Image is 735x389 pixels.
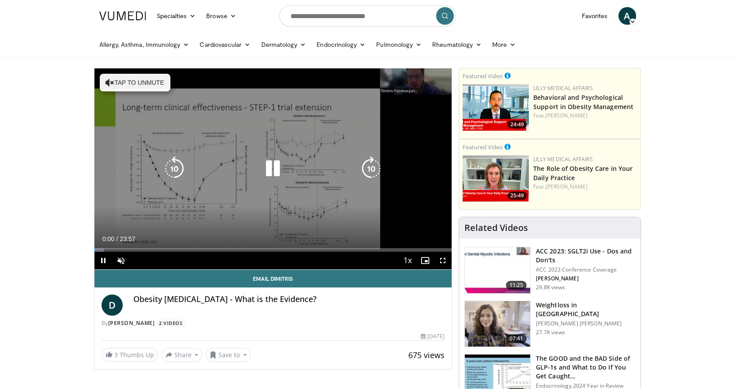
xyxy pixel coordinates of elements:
[108,319,155,327] a: [PERSON_NAME]
[133,295,445,304] h4: Obesity [MEDICAL_DATA] - What is the Evidence?
[577,7,613,25] a: Favorites
[533,164,633,182] a: The Role of Obesity Care in Your Daily Practice
[536,329,565,336] p: 27.7K views
[533,112,637,120] div: Feat.
[206,348,251,362] button: Save to
[256,36,312,53] a: Dermatology
[112,252,130,269] button: Unmute
[117,235,118,242] span: /
[464,223,528,233] h4: Related Videos
[536,247,635,264] h3: ACC 2023: SGLT2i Use - Dos and Don'ts
[102,235,114,242] span: 0:00
[421,332,445,340] div: [DATE]
[100,74,170,91] button: Tap to unmute
[508,192,527,200] span: 25:49
[311,36,371,53] a: Endocrinology
[194,36,256,53] a: Cardiovascular
[536,266,635,273] p: ACC 2023 Conference Coverage
[546,183,588,190] a: [PERSON_NAME]
[487,36,521,53] a: More
[427,36,487,53] a: Rheumatology
[120,235,135,242] span: 23:57
[114,351,118,359] span: 3
[533,155,593,163] a: Lilly Medical Affairs
[99,11,146,20] img: VuMedi Logo
[465,301,530,347] img: 9983fed1-7565-45be-8934-aef1103ce6e2.150x105_q85_crop-smart_upscale.jpg
[536,354,635,381] h3: The GOOD and the BAD Side of GLP-1s and What to Do If You Get Caught…
[463,84,529,131] img: ba3304f6-7838-4e41-9c0f-2e31ebde6754.png.150x105_q85_crop-smart_upscale.png
[536,320,635,327] p: [PERSON_NAME] [PERSON_NAME]
[536,275,635,282] p: [PERSON_NAME]
[533,84,593,92] a: Lilly Medical Affairs
[162,348,203,362] button: Share
[94,68,452,270] video-js: Video Player
[533,183,637,191] div: Feat.
[536,301,635,318] h3: Weightloss in [GEOGRAPHIC_DATA]
[279,5,456,26] input: Search topics, interventions
[408,350,445,360] span: 675 views
[102,348,158,362] a: 3 Thumbs Up
[464,301,635,347] a: 07:41 Weightloss in [GEOGRAPHIC_DATA] [PERSON_NAME] [PERSON_NAME] 27.7K views
[464,247,635,294] a: 11:25 ACC 2023: SGLT2i Use - Dos and Don'ts ACC 2023 Conference Coverage [PERSON_NAME] 29.8K views
[463,155,529,202] img: e1208b6b-349f-4914-9dd7-f97803bdbf1d.png.150x105_q85_crop-smart_upscale.png
[533,93,633,111] a: Behavioral and Psychological Support in Obesity Management
[94,252,112,269] button: Pause
[94,248,452,252] div: Progress Bar
[94,36,195,53] a: Allergy, Asthma, Immunology
[201,7,241,25] a: Browse
[94,270,452,287] a: Email Dimitris
[463,84,529,131] a: 24:49
[156,319,185,327] a: 2 Videos
[465,247,530,293] img: 9258cdf1-0fbf-450b-845f-99397d12d24a.150x105_q85_crop-smart_upscale.jpg
[399,252,416,269] button: Playback Rate
[102,295,123,316] a: D
[508,121,527,128] span: 24:49
[506,281,527,290] span: 11:25
[102,319,445,327] div: By
[463,143,503,151] small: Featured Video
[546,112,588,119] a: [PERSON_NAME]
[151,7,201,25] a: Specialties
[463,155,529,202] a: 25:49
[463,72,503,80] small: Featured Video
[506,334,527,343] span: 07:41
[536,284,565,291] p: 29.8K views
[371,36,427,53] a: Pulmonology
[416,252,434,269] button: Enable picture-in-picture mode
[618,7,636,25] a: A
[434,252,452,269] button: Fullscreen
